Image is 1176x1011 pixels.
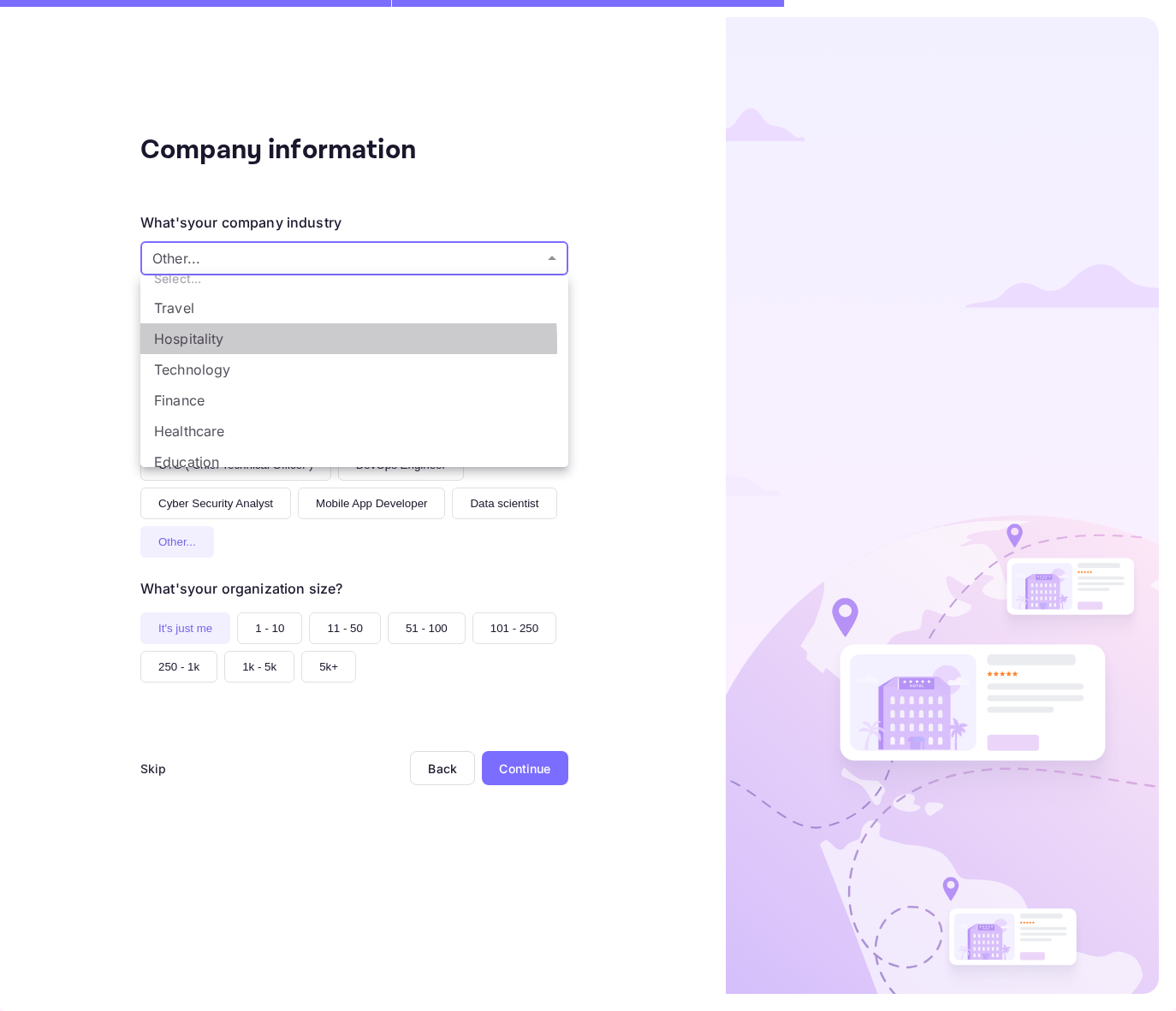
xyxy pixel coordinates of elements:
li: Education [140,446,568,477]
li: Finance [140,385,568,416]
li: Healthcare [140,416,568,446]
li: Travel [140,293,568,323]
li: Hospitality [140,323,568,354]
li: Technology [140,354,568,385]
